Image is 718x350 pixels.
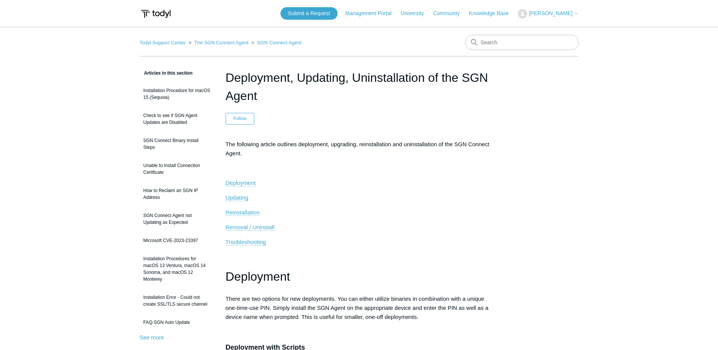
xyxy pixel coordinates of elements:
[187,40,250,45] li: The SGN Connect Agent
[469,9,516,17] a: Knowledge Base
[226,224,274,231] a: Removal / Uninstall
[140,233,214,248] a: Microsoft CVE-2023-23397
[140,83,214,105] a: Installation Procedure for macOS 15 (Sequoia)
[226,209,260,216] span: Reinstallation
[194,40,248,45] a: The SGN Connect Agent
[250,40,301,45] li: SGN Connect Agent
[140,158,214,180] a: Unable to Install Connection Certificate
[226,69,493,105] h1: Deployment, Updating, Uninstallation of the SGN Agent
[465,35,579,50] input: Search
[257,40,301,45] a: SGN Connect Agent
[529,10,572,16] span: [PERSON_NAME]
[226,209,260,216] a: Reinstallation
[140,108,214,130] a: Check to see if SGN Agent Updates are Disabled
[226,180,256,186] a: Deployment
[140,334,164,341] a: See more
[140,70,193,76] span: Articles in this section
[140,133,214,155] a: SGN Connect Binary Install Steps
[140,252,214,286] a: Installation Procedures for macOS 13 Ventura, macOS 14 Sonoma, and macOS 12 Monterey
[226,194,248,201] a: Updating
[140,40,187,45] li: Todyl Support Center
[140,290,214,311] a: Installation Error - Could not create SSL/TLS secure channel
[140,183,214,205] a: How to Reclaim an SGN IP Address
[226,295,489,320] span: There are two options for new deployments. You can either utilize binaries in combination with a ...
[400,9,431,17] a: University
[140,208,214,230] a: SGN Connect Agent not Updating as Expected
[226,239,266,245] a: Troubleshooting
[140,40,186,45] a: Todyl Support Center
[280,7,338,20] a: Submit a Request
[140,315,214,330] a: FAQ-SGN Auto Update
[226,141,489,156] span: The following article outlines deployment, upgrading, reinstallation and uninstallation of the SG...
[433,9,467,17] a: Community
[226,113,255,124] button: Follow Article
[518,9,578,19] button: [PERSON_NAME]
[226,270,290,283] span: Deployment
[345,9,399,17] a: Management Portal
[140,7,172,21] img: Todyl Support Center Help Center home page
